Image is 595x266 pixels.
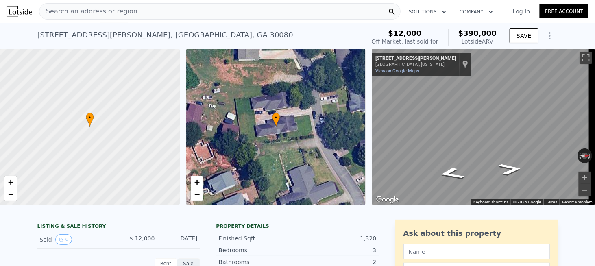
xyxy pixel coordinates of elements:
[4,188,17,201] a: Zoom out
[579,184,591,196] button: Zoom out
[8,189,13,199] span: −
[458,37,497,46] div: Lotside ARV
[540,4,588,18] a: Free Account
[191,176,203,188] a: Zoom in
[219,246,298,254] div: Bedrooms
[513,200,541,204] span: © 2025 Google
[272,114,280,121] span: •
[403,228,550,239] div: Ask about this property
[579,172,591,184] button: Zoom in
[40,234,112,245] div: Sold
[458,29,497,37] span: $390,000
[194,177,199,187] span: +
[546,200,557,204] a: Terms (opens in new tab)
[562,200,593,204] a: Report a problem
[578,148,582,163] button: Rotate counterclockwise
[216,223,379,229] div: Property details
[86,114,94,121] span: •
[86,113,94,127] div: •
[510,28,538,43] button: SAVE
[161,234,198,245] div: [DATE]
[191,188,203,201] a: Zoom out
[375,68,419,74] a: View on Google Maps
[588,148,593,163] button: Rotate clockwise
[374,194,401,205] img: Google
[55,234,72,245] button: View historical data
[374,194,401,205] a: Open this area in Google Maps (opens a new window)
[372,49,595,205] div: Map
[542,28,558,44] button: Show Options
[372,49,595,205] div: Street View
[473,199,508,205] button: Keyboard shortcuts
[298,234,377,242] div: 1,320
[403,244,550,259] input: Name
[388,29,422,37] span: $12,000
[372,37,438,46] div: Off Market, last sold for
[298,258,377,266] div: 2
[39,7,137,16] span: Search an address or region
[580,52,592,64] button: Toggle fullscreen view
[129,235,155,242] span: $ 12,000
[453,4,500,19] button: Company
[462,60,468,69] a: Show location on map
[272,113,280,127] div: •
[7,6,32,17] img: Lotside
[37,223,200,231] div: LISTING & SALE HISTORY
[375,55,456,62] div: [STREET_ADDRESS][PERSON_NAME]
[503,7,540,15] a: Log In
[298,246,377,254] div: 3
[8,177,13,187] span: +
[578,153,592,159] button: Reset the view
[488,160,533,178] path: Go North, Bates St SE
[402,4,453,19] button: Solutions
[37,29,293,41] div: [STREET_ADDRESS][PERSON_NAME] , [GEOGRAPHIC_DATA] , GA 30080
[427,164,476,183] path: Go South, Bates St SE
[4,176,17,188] a: Zoom in
[219,258,298,266] div: Bathrooms
[194,189,199,199] span: −
[219,234,298,242] div: Finished Sqft
[375,62,456,67] div: [GEOGRAPHIC_DATA], [US_STATE]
